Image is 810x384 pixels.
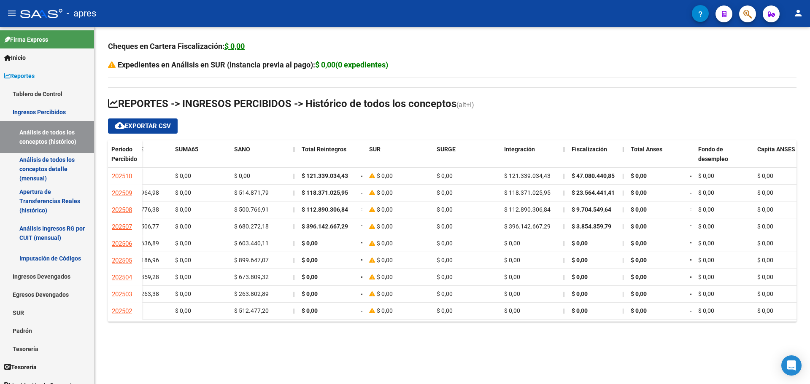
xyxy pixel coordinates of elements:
span: | [293,223,294,230]
span: | [293,257,294,263]
span: | [563,290,564,297]
span: $ 3.854.359,79 [572,223,611,230]
datatable-header-cell: Total Anses [627,140,686,176]
span: $ 0,00 [698,189,714,196]
span: | [563,257,564,263]
span: | [622,189,624,196]
span: $ 0,00 [437,206,453,213]
datatable-header-cell: Integración [501,140,560,176]
datatable-header-cell: | [290,140,298,176]
span: $ 0,00 [698,290,714,297]
span: $ 0,00 [377,307,393,314]
span: 202505 [112,257,132,264]
span: Reportes [4,71,35,81]
datatable-header-cell: SUMARTE [113,140,172,176]
span: $ 0,00 [631,223,647,230]
span: $ 0,00 [698,223,714,230]
mat-icon: person [793,8,803,18]
span: SANO [234,146,250,153]
span: $ 0,00 [175,274,191,280]
span: $ 0,00 [437,172,453,179]
span: $ 0,00 [757,290,773,297]
span: $ 0,00 [302,290,318,297]
span: = [361,223,364,230]
span: $ 0,00 [175,206,191,213]
span: | [622,274,624,280]
strong: Cheques en Cartera Fiscalización: [108,42,245,51]
span: | [563,223,564,230]
span: $ 0,00 [698,240,714,247]
span: = [690,240,693,247]
span: $ 0,00 [698,206,714,213]
span: | [293,146,295,153]
datatable-header-cell: Fondo de desempleo [695,140,754,176]
span: $ 0,00 [175,240,191,247]
span: = [690,290,693,297]
span: | [622,257,624,263]
span: $ 0,00 [757,189,773,196]
span: $ 0,00 [757,206,773,213]
span: Total Reintegros [302,146,346,153]
span: | [293,206,294,213]
span: | [622,172,624,179]
span: | [293,172,294,179]
span: SURGE [437,146,456,153]
span: $ 23.564.441,41 [572,189,615,196]
span: = [361,240,364,247]
datatable-header-cell: SURGE [433,140,501,176]
span: $ 0,00 [572,274,588,280]
span: = [361,290,364,297]
span: | [622,146,624,153]
span: $ 0,00 [504,240,520,247]
span: Exportar CSV [115,122,171,130]
datatable-header-cell: Fiscalización [568,140,619,176]
span: $ 0,00 [504,257,520,263]
span: $ 0,00 [757,307,773,314]
datatable-header-cell: Total Reintegros [298,140,357,176]
span: | [563,307,564,314]
span: $ 0,00 [377,223,393,230]
span: = [361,172,364,179]
span: $ 0,00 [437,223,453,230]
span: $ 0,00 [631,240,647,247]
datatable-header-cell: SUMA65 [172,140,231,176]
span: (alt+i) [456,101,474,109]
strong: Expedientes en Análisis en SUR (instancia previa al pago): [118,60,388,69]
span: Fiscalización [572,146,607,153]
span: | [293,307,294,314]
span: = [690,223,693,230]
span: $ 0,00 [377,290,393,297]
span: SUMA65 [175,146,198,153]
span: | [622,307,624,314]
span: $ 0,00 [175,223,191,230]
span: | [563,189,564,196]
span: = [690,189,693,196]
span: $ 0,00 [175,290,191,297]
span: $ 121.339.034,43 [504,172,551,179]
span: = [361,274,364,280]
span: $ 0,00 [437,307,453,314]
span: $ 118.371.025,95 [302,189,348,196]
span: $ 603.440,11 [234,240,269,247]
span: 202503 [112,290,132,298]
span: | [622,240,624,247]
span: $ 0,00 [302,257,318,263]
span: $ 0,00 [757,240,773,247]
span: $ 899.647,07 [234,257,269,263]
span: = [361,307,364,314]
span: Fondo de desempleo [698,146,728,162]
span: Firma Express [4,35,48,44]
span: $ 0,00 [631,189,647,196]
datatable-header-cell: | [619,140,627,176]
button: Exportar CSV [108,118,178,134]
span: $ 263.802,89 [234,290,269,297]
span: $ 0,00 [437,189,453,196]
span: $ 118.371.025,95 [504,189,551,196]
mat-icon: menu [7,8,17,18]
datatable-header-cell: SUR [366,140,433,176]
span: = [690,206,693,213]
span: = [690,274,693,280]
span: REPORTES -> INGRESOS PERCIBIDOS -> Histórico de todos los conceptos [108,98,456,110]
span: $ 0,00 [504,307,520,314]
span: $ 0,00 [175,189,191,196]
